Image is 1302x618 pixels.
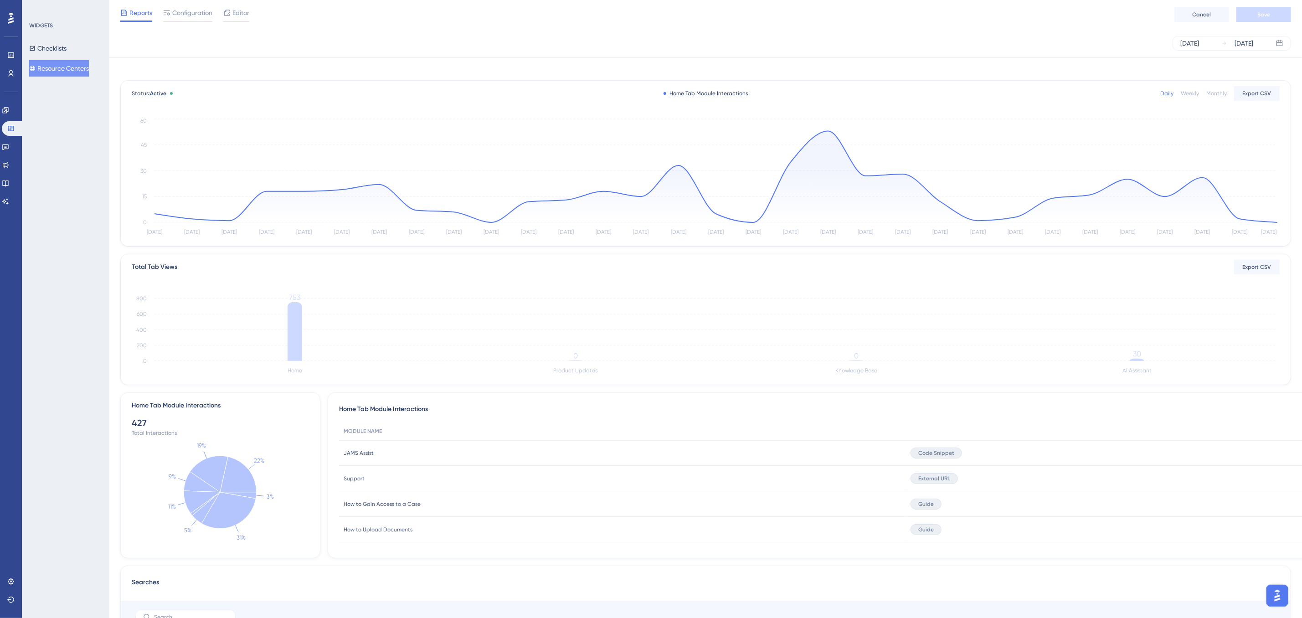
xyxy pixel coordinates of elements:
[664,90,748,97] div: Home Tab Module Interactions
[132,417,309,429] div: 427
[136,295,147,302] tspan: 800
[671,229,686,236] tspan: [DATE]
[918,449,954,457] span: Code Snippet
[29,22,53,29] div: WIDGETS
[918,475,950,482] span: External URL
[1122,368,1152,374] tspan: AI Assistant
[371,229,387,236] tspan: [DATE]
[137,311,147,318] tspan: 600
[446,229,462,236] tspan: [DATE]
[129,7,152,18] span: Reports
[142,194,147,200] tspan: 15
[143,358,147,364] tspan: 0
[554,368,598,374] tspan: Product Updates
[334,229,350,236] tspan: [DATE]
[184,229,200,236] tspan: [DATE]
[29,60,89,77] button: Resource Centers
[1234,260,1280,274] button: Export CSV
[835,368,877,374] tspan: Knowledge Base
[1264,582,1291,609] iframe: UserGuiding AI Assistant Launcher
[197,442,206,449] text: 19%
[344,427,382,435] span: MODULE NAME
[140,118,147,124] tspan: 60
[895,229,911,236] tspan: [DATE]
[918,500,934,508] span: Guide
[970,229,986,236] tspan: [DATE]
[1195,229,1210,236] tspan: [DATE]
[1232,229,1248,236] tspan: [DATE]
[1120,229,1135,236] tspan: [DATE]
[168,503,176,510] text: 11%
[140,168,147,174] tspan: 30
[237,535,246,541] text: 31%
[933,229,948,236] tspan: [DATE]
[141,142,147,148] tspan: 45
[1174,7,1229,22] button: Cancel
[1181,90,1199,97] div: Weekly
[169,473,176,480] text: 9%
[137,342,147,349] tspan: 200
[339,404,428,415] span: Home Tab Module Interactions
[150,90,166,97] span: Active
[147,229,162,236] tspan: [DATE]
[558,229,574,236] tspan: [DATE]
[1234,86,1280,101] button: Export CSV
[858,229,874,236] tspan: [DATE]
[136,327,147,333] tspan: 400
[484,229,499,236] tspan: [DATE]
[344,475,365,482] span: Support
[1206,90,1227,97] div: Monthly
[1261,229,1277,236] tspan: [DATE]
[172,7,212,18] span: Configuration
[1193,11,1211,18] span: Cancel
[254,458,264,464] text: 22%
[854,351,859,360] tspan: 0
[1160,90,1173,97] div: Daily
[1045,229,1060,236] tspan: [DATE]
[746,229,761,236] tspan: [DATE]
[259,229,274,236] tspan: [DATE]
[820,229,836,236] tspan: [DATE]
[1243,90,1271,97] span: Export CSV
[132,400,221,411] div: Home Tab Module Interactions
[344,526,412,533] span: How to Upload Documents
[1133,350,1141,358] tspan: 30
[132,262,177,273] div: Total Tab Views
[232,7,249,18] span: Editor
[288,368,302,374] tspan: Home
[1236,7,1291,22] button: Save
[344,449,374,457] span: JAMS Assist
[596,229,612,236] tspan: [DATE]
[633,229,649,236] tspan: [DATE]
[267,493,274,500] text: 3%
[1158,229,1173,236] tspan: [DATE]
[29,40,67,57] button: Checklists
[1008,229,1023,236] tspan: [DATE]
[1082,229,1098,236] tspan: [DATE]
[184,527,191,534] text: 5%
[1243,263,1271,271] span: Export CSV
[573,351,578,360] tspan: 0
[783,229,798,236] tspan: [DATE]
[132,577,159,593] span: Searches
[344,500,421,508] span: How to Gain Access to a Case
[289,293,301,302] tspan: 753
[708,229,724,236] tspan: [DATE]
[521,229,536,236] tspan: [DATE]
[132,90,166,97] span: Status:
[1235,38,1253,49] div: [DATE]
[918,526,934,533] span: Guide
[1257,11,1270,18] span: Save
[221,229,237,236] tspan: [DATE]
[297,229,312,236] tspan: [DATE]
[143,219,147,226] tspan: 0
[409,229,424,236] tspan: [DATE]
[1180,38,1199,49] div: [DATE]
